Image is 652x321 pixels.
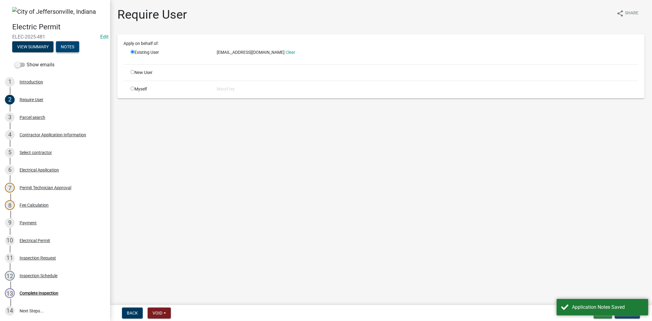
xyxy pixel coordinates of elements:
[20,150,52,155] div: Select contractor
[20,115,45,120] div: Parcel search
[126,49,212,59] div: Existing User
[127,311,138,315] span: Back
[5,236,15,245] div: 10
[12,7,96,16] img: City of Jeffersonville, Indiana
[20,291,58,295] div: Complete Inspection
[5,306,15,316] div: 14
[5,95,15,105] div: 2
[285,50,295,55] a: Clear
[20,80,43,84] div: Introduction
[56,41,79,52] button: Notes
[126,69,212,76] div: New User
[5,165,15,175] div: 6
[5,200,15,210] div: 8
[20,98,43,102] div: Require User
[5,271,15,281] div: 12
[5,288,15,298] div: 13
[5,253,15,263] div: 11
[612,7,643,19] button: shareShare
[5,218,15,228] div: 9
[12,45,53,50] wm-modal-confirm: Summary
[100,34,109,40] a: Edit
[119,40,643,47] div: Apply on behalf of:
[56,45,79,50] wm-modal-confirm: Notes
[625,10,639,17] span: Share
[5,77,15,87] div: 1
[20,203,49,207] div: Fee Calculation
[117,7,187,22] h1: Require User
[572,304,644,311] div: Application Notes Saved
[126,86,212,92] div: Myself
[12,41,53,52] button: View Summary
[153,311,162,315] span: Void
[20,168,59,172] div: Electrical Application
[617,10,624,17] i: share
[20,133,86,137] div: Contractor Application Information
[148,308,171,319] button: Void
[15,61,54,68] label: Show emails
[20,274,57,278] div: Inspection Schedule
[100,34,109,40] wm-modal-confirm: Edit Application Number
[217,50,285,55] span: [EMAIL_ADDRESS][DOMAIN_NAME]
[20,221,37,225] div: Payment
[5,130,15,140] div: 4
[12,34,98,40] span: ELEC-2025-481
[20,256,56,260] div: Inspection Request
[5,183,15,193] div: 7
[122,308,143,319] button: Back
[5,113,15,122] div: 3
[20,186,71,190] div: Permit Technician Approval
[20,238,50,243] div: Electrical Permit
[5,148,15,157] div: 5
[12,23,105,31] h4: Electric Permit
